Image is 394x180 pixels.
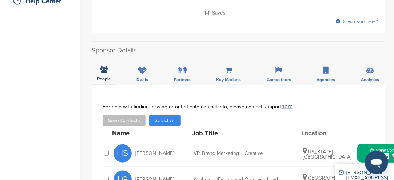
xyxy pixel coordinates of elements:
[361,77,379,82] span: Analytics
[137,77,148,82] span: Deals
[317,77,335,82] span: Agencies
[194,151,303,156] div: VP, Brand Marketing + Creative
[341,19,378,24] span: Do you work here?
[114,144,132,163] span: HS
[112,130,192,136] div: Name
[135,151,174,156] span: [PERSON_NAME]
[149,115,181,126] button: Select All
[301,130,356,136] div: Location
[174,77,191,82] span: Partners
[216,77,241,82] span: Key Markets
[205,8,226,17] p: 1 Saves
[365,151,388,174] iframe: Button to launch messaging window
[281,103,293,110] a: here
[267,77,291,82] span: Competitors
[303,149,351,160] span: [US_STATE], [GEOGRAPHIC_DATA]
[92,45,385,55] h2: Sponsor Details
[192,130,301,136] div: Job Title
[97,77,111,81] span: People
[336,19,378,24] a: Do you work here?
[103,104,374,109] div: For help with finding missing or out-of-date contact info, please contact support .
[103,115,146,126] button: Save Contacts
